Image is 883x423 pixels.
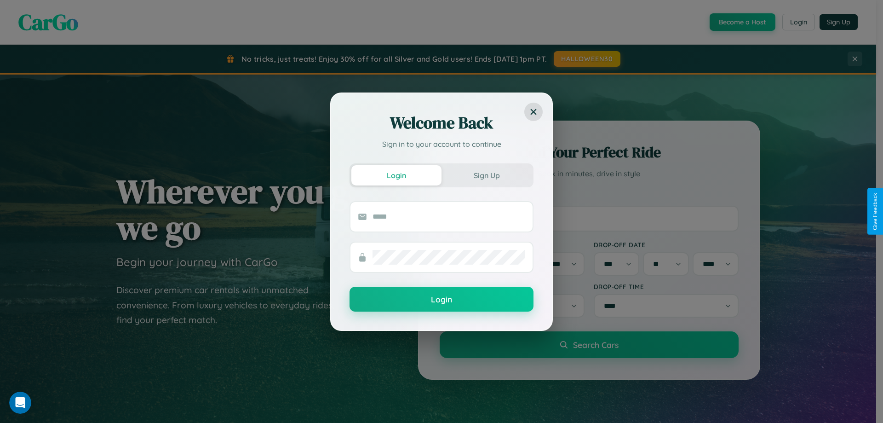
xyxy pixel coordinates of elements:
[350,287,533,312] button: Login
[441,165,532,185] button: Sign Up
[872,193,878,230] div: Give Feedback
[350,139,533,150] p: Sign in to your account to continue
[351,165,441,185] button: Login
[9,392,31,414] iframe: Intercom live chat
[350,112,533,134] h2: Welcome Back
